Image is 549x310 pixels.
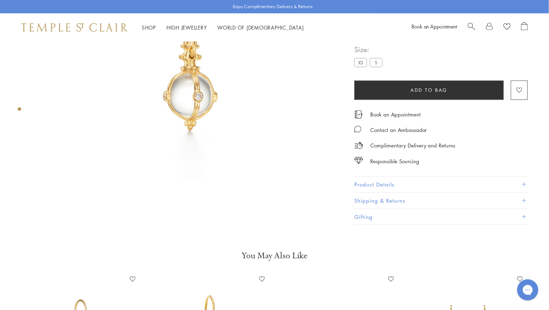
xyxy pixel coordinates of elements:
[468,22,475,33] a: Search
[370,157,419,166] div: Responsible Sourcing
[166,24,207,31] a: High JewelleryHigh Jewellery
[218,24,304,31] a: World of [DEMOGRAPHIC_DATA]World of [DEMOGRAPHIC_DATA]
[354,193,528,209] button: Shipping & Returns
[21,23,128,32] img: Temple St. Clair
[354,81,504,100] button: Add to bag
[142,23,304,32] nav: Main navigation
[354,44,385,55] span: Size:
[354,58,367,67] label: XS
[233,3,313,10] p: Enjoy Complimentary Delivery & Returns
[18,106,21,116] div: Product gallery navigation
[514,277,542,303] iframe: Gorgias live chat messenger
[354,110,363,119] img: icon_appointment.svg
[411,86,448,94] span: Add to bag
[142,24,156,31] a: ShopShop
[504,22,511,33] a: View Wishlist
[370,126,427,134] div: Contact an Ambassador
[354,177,528,192] button: Product Details
[370,110,421,118] a: Book an Appointment
[28,250,521,261] h3: You May Also Like
[354,126,361,133] img: MessageIcon-01_2.svg
[354,209,528,225] button: Gifting
[370,58,383,67] label: S
[370,141,456,150] p: Complimentary Delivery and Returns
[354,141,363,150] img: icon_delivery.svg
[354,157,363,164] img: icon_sourcing.svg
[521,22,528,33] a: Open Shopping Bag
[411,23,457,30] a: Book an Appointment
